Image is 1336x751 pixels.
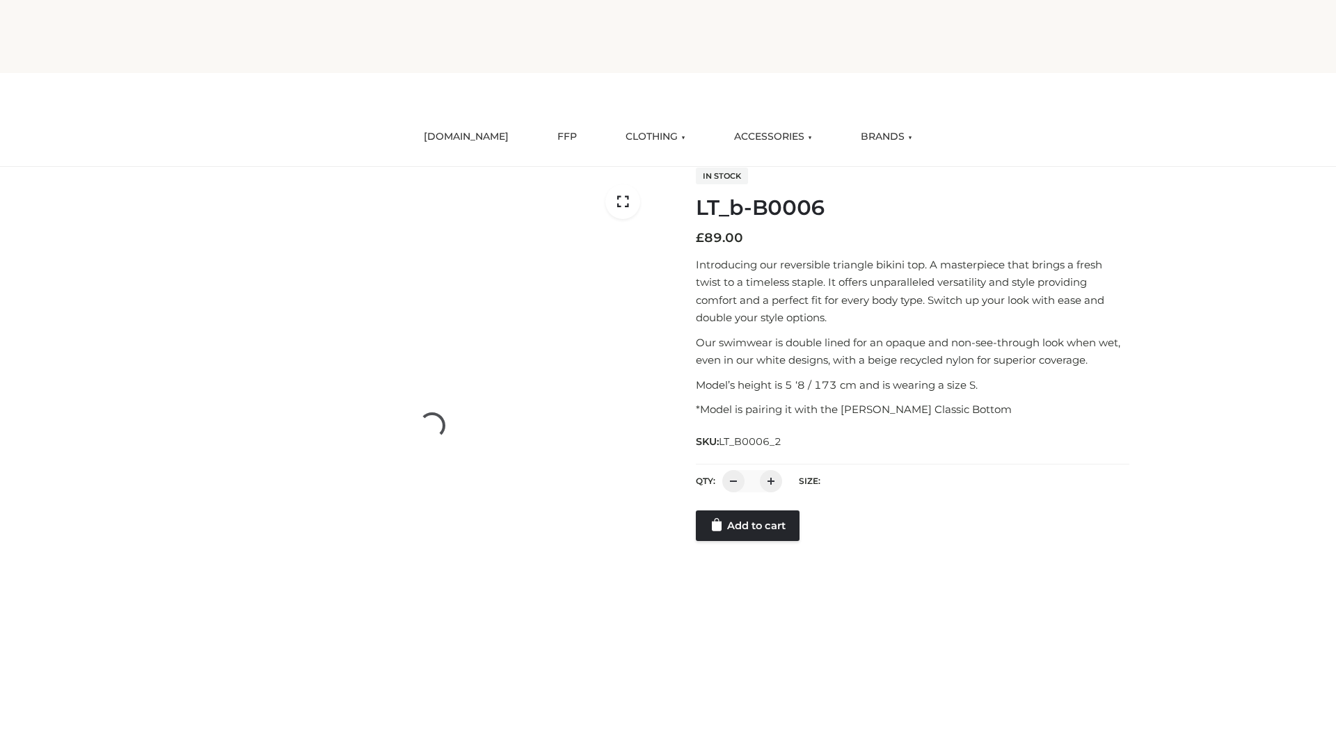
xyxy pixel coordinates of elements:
a: [DOMAIN_NAME] [413,122,519,152]
a: FFP [547,122,587,152]
a: ACCESSORIES [724,122,822,152]
bdi: 89.00 [696,230,743,245]
a: BRANDS [850,122,923,152]
p: *Model is pairing it with the [PERSON_NAME] Classic Bottom [696,401,1129,419]
label: Size: [799,476,820,486]
a: CLOTHING [615,122,696,152]
span: £ [696,230,704,245]
span: SKU: [696,433,783,450]
p: Introducing our reversible triangle bikini top. A masterpiece that brings a fresh twist to a time... [696,256,1129,327]
label: QTY: [696,476,715,486]
h1: LT_b-B0006 [696,195,1129,220]
p: Model’s height is 5 ‘8 / 173 cm and is wearing a size S. [696,376,1129,394]
p: Our swimwear is double lined for an opaque and non-see-through look when wet, even in our white d... [696,334,1129,369]
a: Add to cart [696,510,800,541]
span: LT_B0006_2 [719,435,781,448]
span: In stock [696,168,748,184]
